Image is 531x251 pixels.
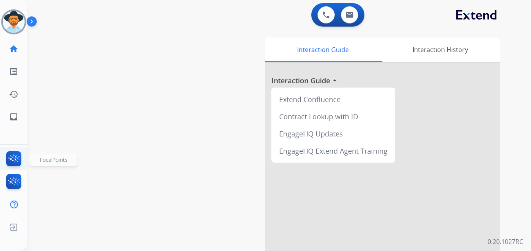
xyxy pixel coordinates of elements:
div: Extend Confluence [274,91,392,108]
div: EngageHQ Updates [274,125,392,142]
img: avatar [3,11,25,33]
mat-icon: home [9,44,18,54]
mat-icon: list_alt [9,67,18,76]
mat-icon: history [9,90,18,99]
p: 0.20.1027RC [488,237,523,246]
div: Contract Lookup with ID [274,108,392,125]
span: FocalPoints [40,156,68,163]
div: EngageHQ Extend Agent Training [274,142,392,160]
mat-icon: inbox [9,112,18,122]
div: Interaction Guide [265,38,380,62]
div: Interaction History [380,38,500,62]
